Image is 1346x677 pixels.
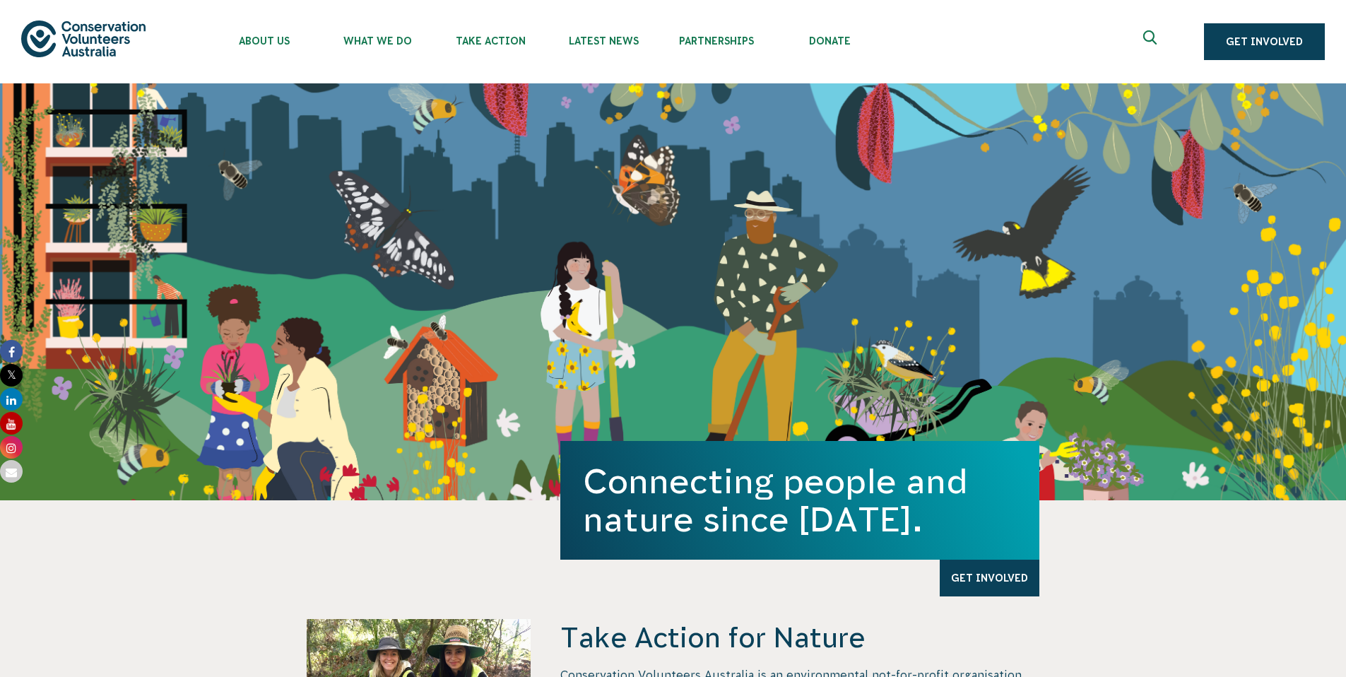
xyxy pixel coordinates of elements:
span: Latest News [547,35,660,47]
span: Donate [773,35,886,47]
h4: Take Action for Nature [560,619,1039,656]
span: About Us [208,35,321,47]
span: What We Do [321,35,434,47]
img: logo.svg [21,20,146,57]
h1: Connecting people and nature since [DATE]. [583,462,1017,538]
span: Partnerships [660,35,773,47]
span: Take Action [434,35,547,47]
a: Get Involved [940,560,1039,596]
button: Expand search box Close search box [1135,25,1169,59]
a: Get Involved [1204,23,1325,60]
span: Expand search box [1143,30,1161,53]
